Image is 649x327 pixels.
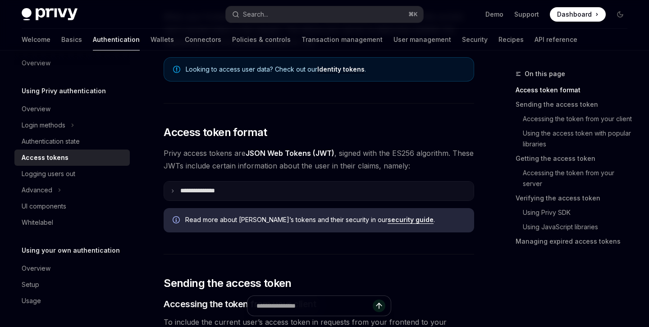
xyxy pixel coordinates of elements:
a: Overview [14,260,130,277]
span: Access token format [164,125,267,140]
a: Connectors [185,29,221,50]
div: Access tokens [22,152,69,163]
a: Transaction management [302,29,383,50]
div: Login methods [22,120,65,131]
a: Access tokens [14,150,130,166]
span: On this page [525,68,565,79]
a: Demo [485,10,503,19]
span: Privy access tokens are , signed with the ES256 algorithm. These JWTs include certain information... [164,147,474,172]
a: Sending the access token [516,97,635,112]
a: Managing expired access tokens [516,234,635,249]
div: Search... [243,9,268,20]
button: Search...⌘K [226,6,423,23]
span: Read more about [PERSON_NAME]’s tokens and their security in our . [185,215,465,224]
a: UI components [14,198,130,214]
a: Dashboard [550,7,606,22]
div: Advanced [22,185,52,195]
svg: Info [173,216,182,225]
div: Setup [22,279,39,290]
h5: Using your own authentication [22,245,120,256]
span: Looking to access user data? Check out our . [186,65,465,74]
a: Logging users out [14,166,130,182]
a: Welcome [22,29,50,50]
div: Authentication state [22,136,80,147]
img: dark logo [22,8,78,21]
a: Identity tokens [317,65,365,73]
a: Authentication state [14,133,130,150]
a: Using JavaScript libraries [523,220,635,234]
a: API reference [535,29,577,50]
div: Overview [22,263,50,274]
a: Usage [14,293,130,309]
span: Sending the access token [164,276,292,291]
a: Whitelabel [14,214,130,231]
div: Whitelabel [22,217,53,228]
a: JSON Web Tokens (JWT) [246,149,334,158]
a: Verifying the access token [516,191,635,205]
a: Overview [14,101,130,117]
a: User management [393,29,451,50]
a: Support [514,10,539,19]
a: Getting the access token [516,151,635,166]
button: Toggle dark mode [613,7,627,22]
a: Setup [14,277,130,293]
a: Using Privy SDK [523,205,635,220]
svg: Note [173,66,180,73]
a: Security [462,29,488,50]
a: Recipes [498,29,524,50]
h5: Using Privy authentication [22,86,106,96]
span: ⌘ K [408,11,418,18]
a: Accessing the token from your client [523,112,635,126]
span: Dashboard [557,10,592,19]
a: security guide [388,216,434,224]
a: Access token format [516,83,635,97]
div: Logging users out [22,168,75,179]
div: Usage [22,295,41,306]
div: Overview [22,104,50,114]
div: UI components [22,201,66,212]
a: Accessing the token from your server [523,166,635,191]
a: Wallets [151,29,174,50]
a: Policies & controls [232,29,291,50]
a: Basics [61,29,82,50]
a: Using the access token with popular libraries [523,126,635,151]
button: Send message [373,300,385,312]
a: Authentication [93,29,140,50]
